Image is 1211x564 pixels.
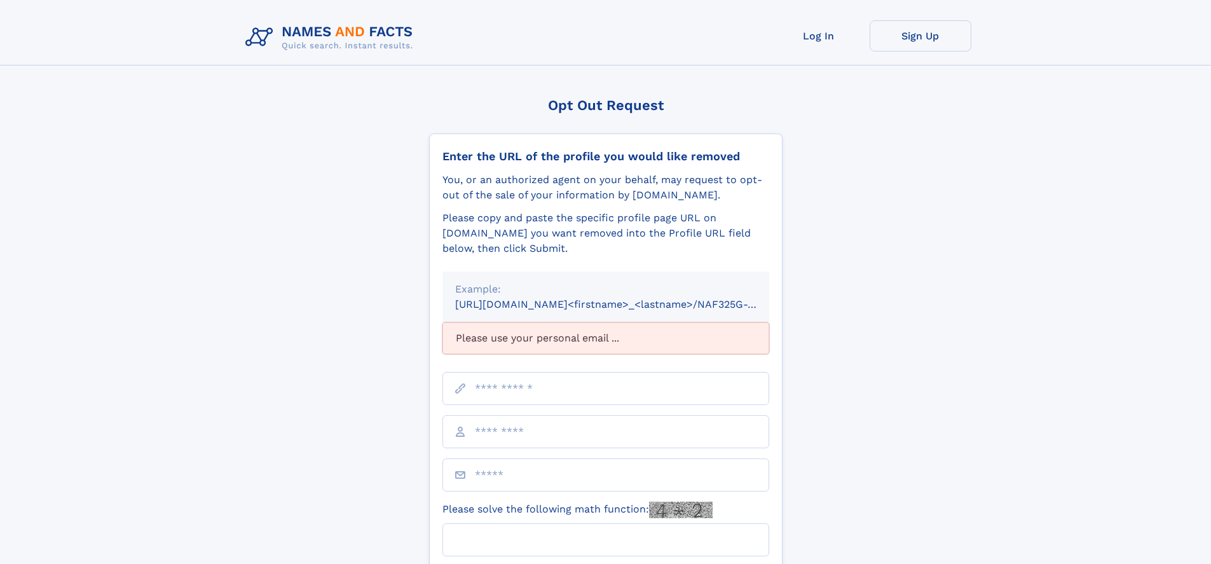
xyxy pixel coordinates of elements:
div: Example: [455,282,756,297]
div: Please use your personal email ... [442,322,769,354]
div: You, or an authorized agent on your behalf, may request to opt-out of the sale of your informatio... [442,172,769,203]
a: Sign Up [870,20,971,52]
div: Please copy and paste the specific profile page URL on [DOMAIN_NAME] you want removed into the Pr... [442,210,769,256]
small: [URL][DOMAIN_NAME]<firstname>_<lastname>/NAF325G-xxxxxxxx [455,298,793,310]
div: Enter the URL of the profile you would like removed [442,149,769,163]
label: Please solve the following math function: [442,502,713,518]
div: Opt Out Request [429,97,783,113]
img: Logo Names and Facts [240,20,423,55]
a: Log In [768,20,870,52]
